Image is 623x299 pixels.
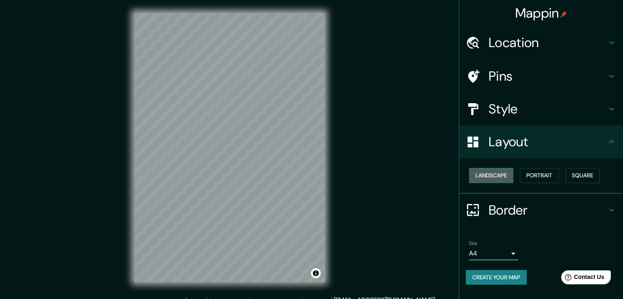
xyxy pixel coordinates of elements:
h4: Style [489,101,607,117]
div: A4 [469,247,518,260]
div: Style [459,93,623,125]
button: Square [565,168,600,183]
h4: Mappin [515,5,567,21]
button: Landscape [469,168,513,183]
canvas: Map [134,13,325,282]
h4: Layout [489,134,607,150]
div: Pins [459,60,623,93]
button: Create your map [466,270,527,285]
div: Layout [459,125,623,158]
button: Toggle attribution [311,268,321,278]
h4: Pins [489,68,607,84]
img: pin-icon.png [560,11,567,18]
label: Size [469,240,478,247]
h4: Location [489,34,607,51]
div: Location [459,26,623,59]
button: Portrait [520,168,559,183]
h4: Border [489,202,607,218]
iframe: Help widget launcher [550,267,614,290]
div: Border [459,194,623,227]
